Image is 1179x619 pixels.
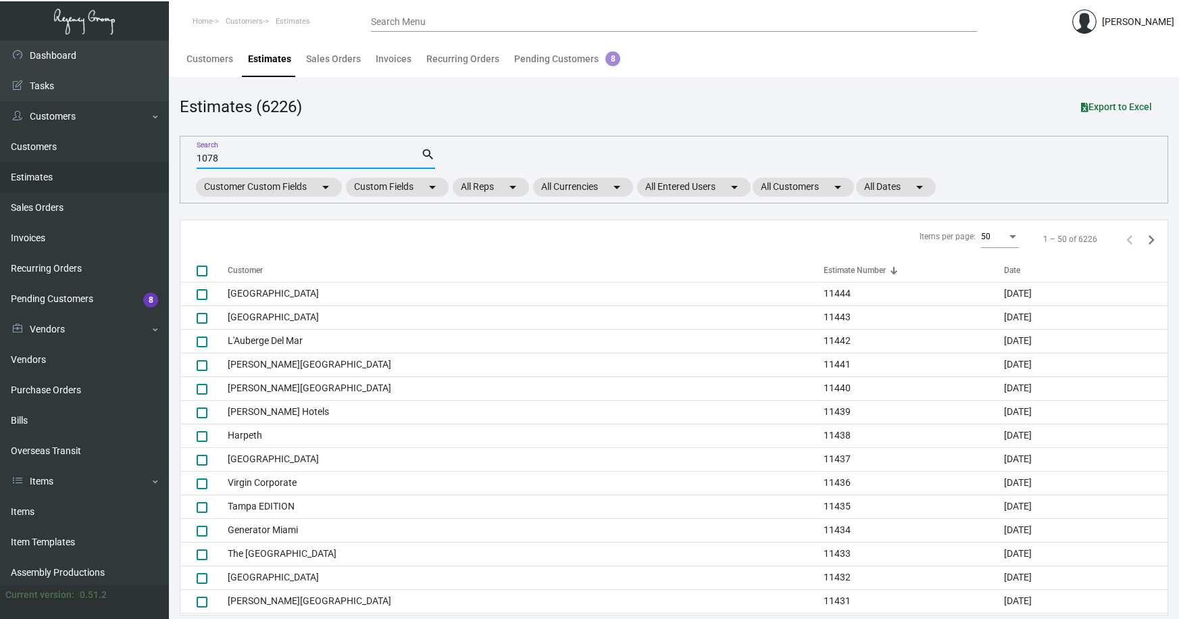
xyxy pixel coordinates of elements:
td: Harpeth [228,424,824,447]
div: Invoices [376,52,411,66]
td: Generator Miami [228,518,824,542]
td: [GEOGRAPHIC_DATA] [228,566,824,589]
div: Items per page: [920,230,976,243]
td: Virgin Corporate [228,471,824,495]
button: Previous page [1119,228,1140,250]
td: [PERSON_NAME][GEOGRAPHIC_DATA] [228,353,824,376]
div: 1 – 50 of 6226 [1043,233,1097,245]
div: Customers [186,52,233,66]
td: [DATE] [1004,518,1168,542]
td: [GEOGRAPHIC_DATA] [228,447,824,471]
td: [DATE] [1004,376,1168,400]
td: [PERSON_NAME][GEOGRAPHIC_DATA] [228,589,824,613]
mat-chip: All Customers [753,178,854,197]
td: 11437 [824,447,1004,471]
td: [DATE] [1004,542,1168,566]
td: [DATE] [1004,495,1168,518]
td: [GEOGRAPHIC_DATA] [228,282,824,305]
td: [DATE] [1004,400,1168,424]
td: 11438 [824,424,1004,447]
td: 11436 [824,471,1004,495]
td: [DATE] [1004,424,1168,447]
div: [PERSON_NAME] [1102,15,1174,29]
mat-icon: arrow_drop_down [911,179,928,195]
td: 11442 [824,329,1004,353]
div: Recurring Orders [426,52,499,66]
mat-icon: arrow_drop_down [609,179,625,195]
div: Estimate Number [824,264,886,276]
div: Sales Orders [306,52,361,66]
span: 50 [981,232,990,241]
mat-icon: arrow_drop_down [318,179,334,195]
button: Export to Excel [1070,95,1163,119]
td: 11440 [824,376,1004,400]
div: Customer [228,264,824,276]
div: Date [1004,264,1168,276]
td: [GEOGRAPHIC_DATA] [228,305,824,329]
td: Tampa EDITION [228,495,824,518]
td: 11444 [824,282,1004,305]
td: [PERSON_NAME][GEOGRAPHIC_DATA] [228,376,824,400]
mat-icon: arrow_drop_down [424,179,441,195]
mat-icon: arrow_drop_down [830,179,846,195]
button: Next page [1140,228,1162,250]
mat-icon: arrow_drop_down [505,179,521,195]
mat-icon: arrow_drop_down [726,179,743,195]
div: Current version: [5,588,74,602]
td: 11435 [824,495,1004,518]
td: [DATE] [1004,589,1168,613]
div: 0.51.2 [80,588,107,602]
span: Customers [226,17,263,26]
td: 11431 [824,589,1004,613]
td: 11432 [824,566,1004,589]
td: 11433 [824,542,1004,566]
div: Estimate Number [824,264,1004,276]
td: [DATE] [1004,566,1168,589]
td: [PERSON_NAME] Hotels [228,400,824,424]
td: 11439 [824,400,1004,424]
td: [DATE] [1004,353,1168,376]
td: [DATE] [1004,305,1168,329]
span: Home [193,17,213,26]
td: [DATE] [1004,282,1168,305]
td: [DATE] [1004,329,1168,353]
mat-chip: All Currencies [533,178,633,197]
mat-icon: search [421,147,435,163]
div: Estimates [248,52,291,66]
span: Estimates [276,17,310,26]
td: 11441 [824,353,1004,376]
td: The [GEOGRAPHIC_DATA] [228,542,824,566]
img: admin@bootstrapmaster.com [1072,9,1097,34]
td: L'Auberge Del Mar [228,329,824,353]
td: [DATE] [1004,471,1168,495]
span: Export to Excel [1081,101,1152,112]
td: 11434 [824,518,1004,542]
td: 11443 [824,305,1004,329]
mat-chip: Custom Fields [346,178,449,197]
mat-select: Items per page: [981,232,1019,242]
mat-chip: Customer Custom Fields [196,178,342,197]
mat-chip: All Dates [856,178,936,197]
div: Date [1004,264,1020,276]
td: [DATE] [1004,447,1168,471]
mat-chip: All Entered Users [637,178,751,197]
div: Estimates (6226) [180,95,302,119]
mat-chip: All Reps [453,178,529,197]
div: Pending Customers [514,52,620,66]
div: Customer [228,264,263,276]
